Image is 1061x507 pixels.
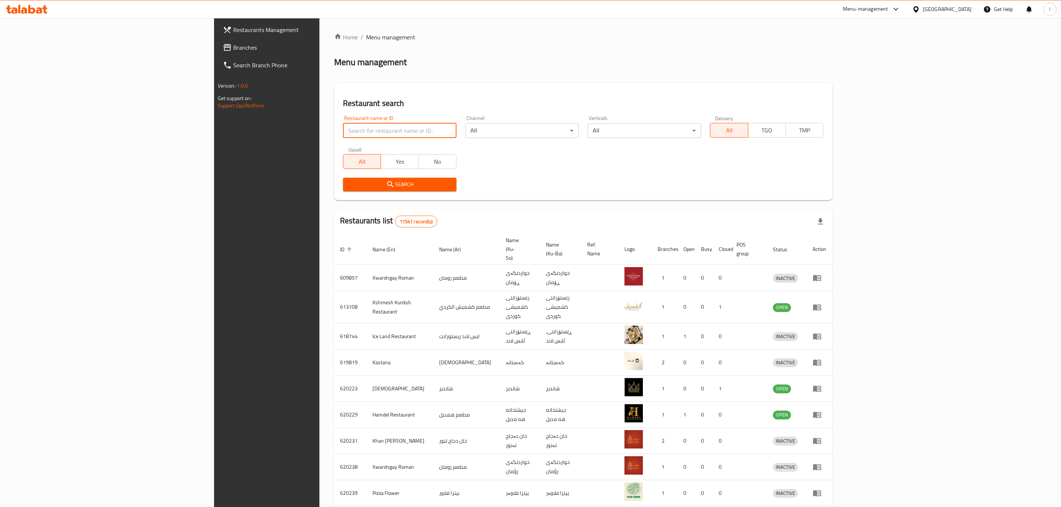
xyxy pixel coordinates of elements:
td: 0 [695,291,713,323]
td: 1 [652,480,677,506]
td: کەستانە [500,350,540,376]
div: Menu [813,462,826,471]
td: 0 [695,323,713,350]
img: Hamdel Restaurant [624,404,643,422]
td: 1 [652,291,677,323]
div: Menu [813,273,826,282]
td: 0 [713,323,731,350]
img: Shandiz [624,378,643,396]
div: OPEN [773,411,791,419]
h2: Restaurant search [343,98,823,109]
span: Yes [384,156,416,167]
td: رێستۆرانتی کشمیشى كوردى [500,291,540,323]
td: خواردنگەی ڕۆمان [540,265,581,291]
a: Branches [217,39,391,56]
button: TGO [748,123,786,138]
th: Closed [713,234,731,265]
td: خان دجاج تنور [433,428,500,454]
button: All [343,154,381,169]
td: مطعم رومان [433,454,500,480]
img: Kastana [624,352,643,370]
input: Search for restaurant name or ID.. [343,123,456,138]
div: All [588,123,701,138]
td: .ڕێستۆرانتی ئایس لاند [540,323,581,350]
th: Open [677,234,695,265]
td: 1 [652,265,677,291]
label: Upsell [348,147,362,152]
span: All [713,125,745,136]
span: 1.0.0 [237,81,248,91]
div: Menu [813,384,826,393]
td: مطعم كشميش الكردي [433,291,500,323]
span: OPEN [773,384,791,393]
span: INACTIVE [773,274,798,283]
h2: Restaurants list [340,215,437,227]
button: Yes [381,154,419,169]
td: [DEMOGRAPHIC_DATA] [367,376,433,402]
td: 1 [713,291,731,323]
td: شانديز [500,376,540,402]
button: No [419,154,456,169]
td: رێستۆرانتی کشمیشى كوردى [540,291,581,323]
td: 0 [677,454,695,480]
td: Xwardngay Roman [367,454,433,480]
div: Menu [813,358,826,367]
span: No [422,156,454,167]
td: ڕێستۆرانتی ئایس لاند [500,323,540,350]
td: Khan [PERSON_NAME] [367,428,433,454]
td: Ice Land Restaurant [367,323,433,350]
img: Xwardngay Roman [624,267,643,286]
span: Get support on: [218,93,252,103]
div: Menu [813,436,826,445]
td: جيشتخانه هه مديل [500,402,540,428]
td: 0 [677,291,695,323]
div: Export file [812,213,829,230]
th: Busy [695,234,713,265]
span: l [1049,5,1050,13]
td: مطعم رومان [433,265,500,291]
td: 2 [652,428,677,454]
td: Pizza Flower [367,480,433,506]
span: INACTIVE [773,358,798,367]
span: Search Branch Phone [233,61,385,70]
td: 1 [677,323,695,350]
span: INACTIVE [773,332,798,341]
td: Xwardngay Roman [367,265,433,291]
td: خواردنگەی ڕۆمان [500,265,540,291]
th: Action [807,234,832,265]
td: شانديز [540,376,581,402]
nav: breadcrumb [334,33,832,42]
td: 1 [713,376,731,402]
th: Logo [619,234,652,265]
td: 1 [652,376,677,402]
div: [GEOGRAPHIC_DATA] [923,5,971,13]
span: Ref. Name [587,240,610,258]
span: All [346,156,378,167]
td: ايس لاند ريستورانت [433,323,500,350]
td: 0 [713,480,731,506]
td: 0 [713,454,731,480]
span: Status [773,245,797,254]
td: 0 [695,376,713,402]
td: خواردنگەی رؤمان [540,454,581,480]
td: Kastana [367,350,433,376]
td: پیتزا فلاوەر [540,480,581,506]
span: Name (Ku-So) [506,236,531,262]
th: Branches [652,234,677,265]
td: 0 [695,454,713,480]
img: Kshmesh Kurdish Restaurant [624,297,643,315]
td: خان دەجاج تەنور [500,428,540,454]
td: خواردنگەی رؤمان [500,454,540,480]
div: Menu [813,303,826,312]
img: Xwardngay Roman [624,456,643,475]
td: 0 [677,480,695,506]
td: 0 [695,428,713,454]
td: 0 [713,265,731,291]
td: Hamdel Restaurant [367,402,433,428]
td: کەستانە [540,350,581,376]
span: INACTIVE [773,489,798,497]
div: INACTIVE [773,463,798,472]
div: OPEN [773,303,791,312]
div: Total records count [395,216,437,227]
